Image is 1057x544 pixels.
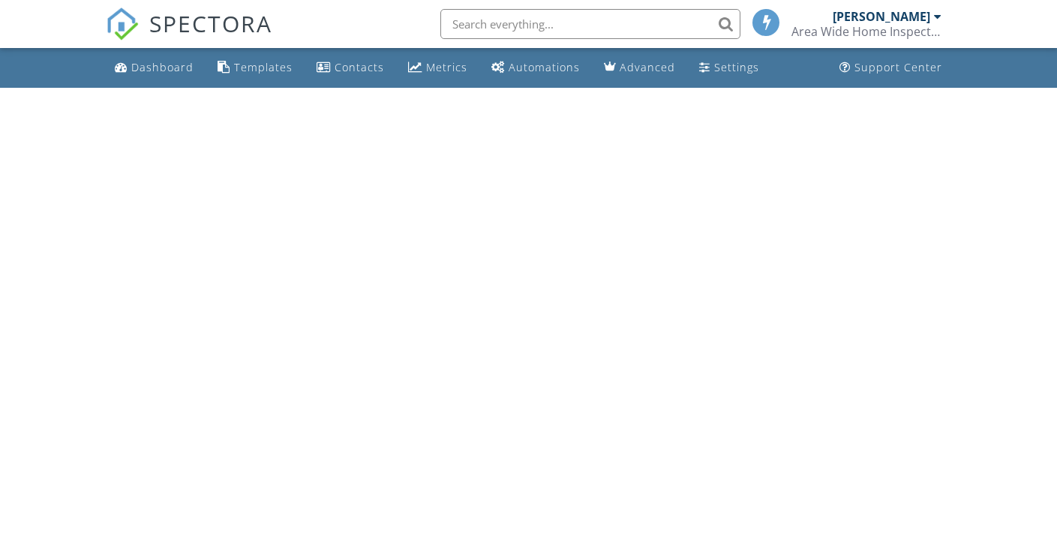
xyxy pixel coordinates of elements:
[149,8,272,39] span: SPECTORA
[234,60,293,74] div: Templates
[426,60,467,74] div: Metrics
[693,54,765,82] a: Settings
[854,60,942,74] div: Support Center
[598,54,681,82] a: Advanced
[833,9,930,24] div: [PERSON_NAME]
[311,54,390,82] a: Contacts
[791,24,941,39] div: Area Wide Home Inspection, LLC
[714,60,759,74] div: Settings
[212,54,299,82] a: Templates
[509,60,580,74] div: Automations
[402,54,473,82] a: Metrics
[485,54,586,82] a: Automations (Basic)
[620,60,675,74] div: Advanced
[106,20,272,52] a: SPECTORA
[109,54,200,82] a: Dashboard
[440,9,740,39] input: Search everything...
[106,8,139,41] img: The Best Home Inspection Software - Spectora
[131,60,194,74] div: Dashboard
[833,54,948,82] a: Support Center
[335,60,384,74] div: Contacts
